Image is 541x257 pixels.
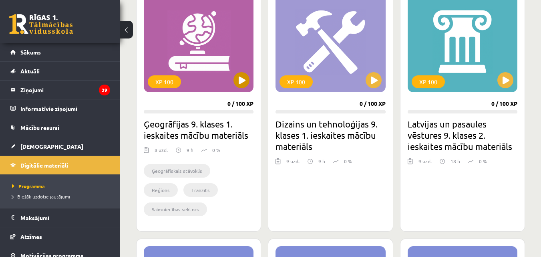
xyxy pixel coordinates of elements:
[183,183,218,197] li: Tranzīts
[144,183,178,197] li: Reģions
[10,156,110,174] a: Digitālie materiāli
[12,182,112,190] a: Programma
[144,202,207,216] li: Saimniecības sektors
[148,75,181,88] div: XP 100
[187,146,193,154] p: 9 h
[280,75,313,88] div: XP 100
[20,208,110,227] legend: Maksājumi
[12,193,70,200] span: Biežāk uzdotie jautājumi
[450,158,460,165] p: 18 h
[20,81,110,99] legend: Ziņojumi
[10,62,110,80] a: Aktuāli
[10,81,110,99] a: Ziņojumi39
[144,118,253,141] h2: Ģeogrāfijas 9. klases 1. ieskaites mācību materiāls
[144,164,210,178] li: Ģeogrāfiskais stāvoklis
[10,137,110,156] a: [DEMOGRAPHIC_DATA]
[20,143,83,150] span: [DEMOGRAPHIC_DATA]
[10,208,110,227] a: Maksājumi
[286,158,300,170] div: 9 uzd.
[99,85,110,95] i: 39
[418,158,432,170] div: 9 uzd.
[318,158,325,165] p: 9 h
[155,146,168,158] div: 8 uzd.
[412,75,445,88] div: XP 100
[20,49,41,56] span: Sākums
[276,118,385,152] h2: Dizains un tehnoloģijas 9. klases 1. ieskaites mācību materiāls
[10,227,110,246] a: Atzīmes
[344,158,352,165] p: 0 %
[479,158,487,165] p: 0 %
[20,67,40,75] span: Aktuāli
[12,193,112,200] a: Biežāk uzdotie jautājumi
[12,183,45,189] span: Programma
[20,99,110,118] legend: Informatīvie ziņojumi
[10,118,110,137] a: Mācību resursi
[9,14,73,34] a: Rīgas 1. Tālmācības vidusskola
[408,118,517,152] h2: Latvijas un pasaules vēstures 9. klases 2. ieskaites mācību materiāls
[10,43,110,61] a: Sākums
[20,124,59,131] span: Mācību resursi
[20,233,42,240] span: Atzīmes
[20,162,68,169] span: Digitālie materiāli
[212,146,220,154] p: 0 %
[10,99,110,118] a: Informatīvie ziņojumi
